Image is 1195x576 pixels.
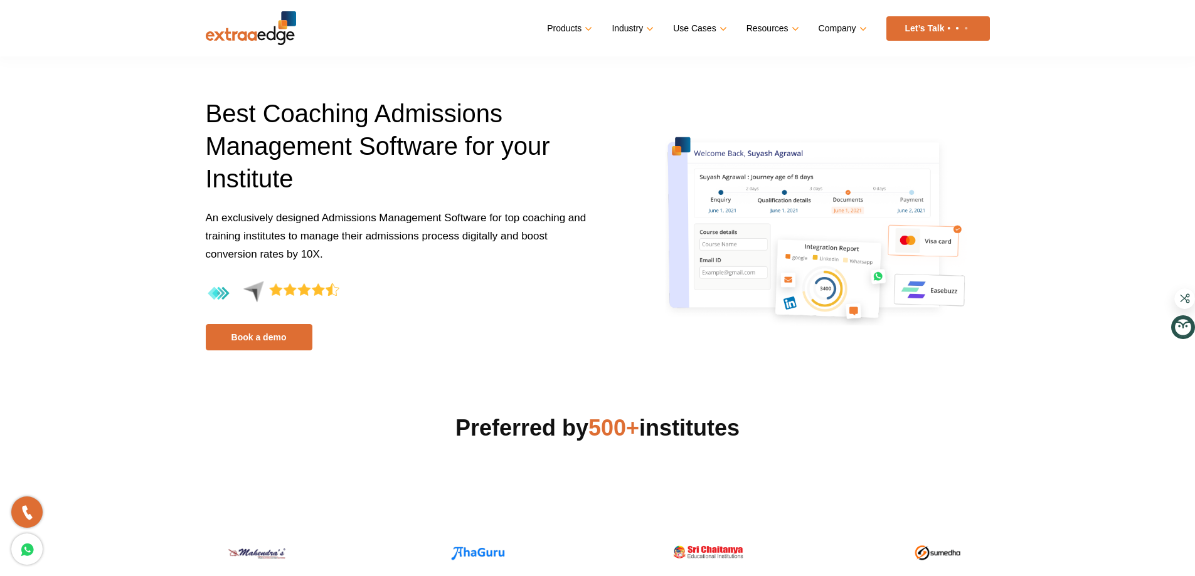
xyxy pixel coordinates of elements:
img: rating-by-customers [206,281,339,306]
span: An exclusively designed Admissions Management Software for top coaching and training institutes t... [206,212,587,260]
img: coaching-admissions-management-software [655,115,982,333]
a: Products [547,19,590,38]
span: 500+ [588,415,639,441]
a: Use Cases [673,19,724,38]
a: Book a demo [206,324,312,350]
h2: Preferred by institutes [206,413,990,443]
a: Company [819,19,864,38]
a: Let’s Talk [886,16,990,41]
a: Industry [612,19,651,38]
span: Best Coaching Admissions Management Software for your Institute [206,100,550,192]
a: Resources [746,19,797,38]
